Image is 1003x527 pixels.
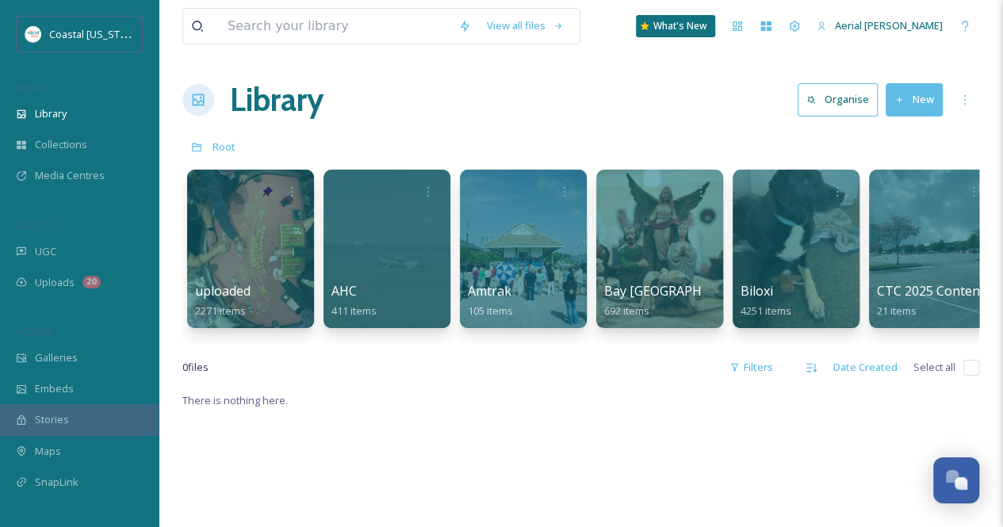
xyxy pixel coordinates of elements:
span: Stories [35,412,69,427]
div: 20 [82,276,101,288]
span: Collections [35,137,87,152]
span: Library [35,106,67,121]
span: There is nothing here. [182,393,288,407]
span: 105 items [468,304,513,318]
a: AHC411 items [331,284,377,318]
span: Aerial [PERSON_NAME] [835,18,943,32]
span: 2271 items [195,304,246,318]
span: 4251 items [741,304,791,318]
a: Bay [GEOGRAPHIC_DATA]692 items [604,284,757,318]
a: Root [212,137,235,156]
a: View all files [479,10,572,41]
a: uploaded2271 items [195,284,251,318]
div: Date Created [825,352,905,383]
span: Embeds [35,381,74,396]
span: 411 items [331,304,377,318]
a: What's New [636,15,715,37]
span: AHC [331,282,357,300]
a: Biloxi4251 items [741,284,791,318]
button: New [886,83,943,116]
span: 21 items [877,304,917,318]
a: Aerial [PERSON_NAME] [809,10,951,41]
a: Amtrak105 items [468,284,513,318]
span: CTC 2025 Content [877,282,985,300]
input: Search your library [220,9,450,44]
span: Coastal [US_STATE] [49,26,140,41]
span: Maps [35,444,61,459]
span: COLLECT [16,220,50,231]
span: uploaded [195,282,251,300]
button: Organise [798,83,878,116]
span: SnapLink [35,475,78,490]
span: Select all [913,360,955,375]
span: Bay [GEOGRAPHIC_DATA] [604,282,757,300]
span: Amtrak [468,282,511,300]
span: MEDIA [16,82,44,94]
span: WIDGETS [16,326,52,338]
span: Root [212,139,235,154]
button: Open Chat [933,457,979,503]
span: UGC [35,244,56,259]
a: CTC 2025 Content21 items [877,284,985,318]
span: Uploads [35,275,75,290]
span: Galleries [35,350,78,365]
span: 0 file s [182,360,209,375]
img: download%20%281%29.jpeg [25,26,41,42]
span: 692 items [604,304,649,318]
div: Filters [722,352,781,383]
span: Media Centres [35,168,105,183]
a: Library [230,76,323,124]
span: Biloxi [741,282,773,300]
